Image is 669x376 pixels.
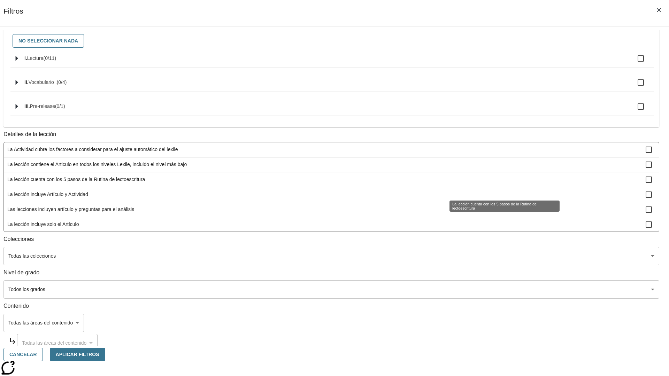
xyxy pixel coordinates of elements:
p: Contenido [3,302,659,310]
span: 0 estándares seleccionados/11 estándares en grupo [43,55,56,61]
p: Nivel de grado [3,269,659,277]
p: Detalles de la lección [3,131,659,139]
span: Lectura [27,55,44,61]
div: Seleccione una Colección [3,247,659,265]
div: La lección cuenta con los 5 pasos de la Rutina de lectoescritura [449,201,560,212]
span: Pre-release [30,103,55,109]
span: La Actividad cubre los factores a considerar para el ajuste automático del lexile [7,146,646,153]
button: Cerrar los filtros del Menú lateral [652,3,666,17]
div: La lección incluye solo el Artículo [4,217,659,232]
div: Seleccione el Contenido [17,334,98,352]
span: 0 estándares seleccionados/4 estándares en grupo [57,79,67,85]
p: Colecciones [3,235,659,243]
h1: Filtros [3,7,23,26]
span: La lección cuenta con los 5 pasos de la Rutina de lectoescritura [7,176,646,183]
span: III. [24,103,30,109]
button: Aplicar Filtros [50,348,105,361]
span: II. [24,79,29,85]
button: Cancelar [3,348,43,361]
div: La lección incluye Artículo y Actividad [4,187,659,202]
span: La lección incluye Artículo y Actividad [7,191,646,198]
div: La lección contiene el Articulo en todos los niveles Lexile, incluido el nivel más bajo [4,157,659,172]
div: La lección cuenta con los 5 pasos de la Rutina de lectoescritura [4,172,659,187]
ul: Detalles de la lección [3,142,659,232]
div: Las lecciones incluyen artículo y preguntas para el análisis [4,202,659,217]
span: Las lecciones incluyen artículo y preguntas para el análisis [7,206,646,213]
div: Seleccione el Contenido [3,314,84,332]
span: Vocabulario . [29,79,57,85]
span: I. [24,55,27,61]
div: Seleccione los Grados [3,280,659,299]
button: No seleccionar nada [13,34,84,48]
div: La Actividad cubre los factores a considerar para el ajuste automático del lexile [4,142,659,157]
span: La lección incluye solo el Artículo [7,221,646,228]
ul: Seleccione habilidades [10,49,654,122]
span: 0 estándares seleccionados/1 estándares en grupo [55,103,65,109]
span: La lección contiene el Articulo en todos los niveles Lexile, incluido el nivel más bajo [7,161,646,168]
div: Seleccione habilidades [9,32,654,49]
